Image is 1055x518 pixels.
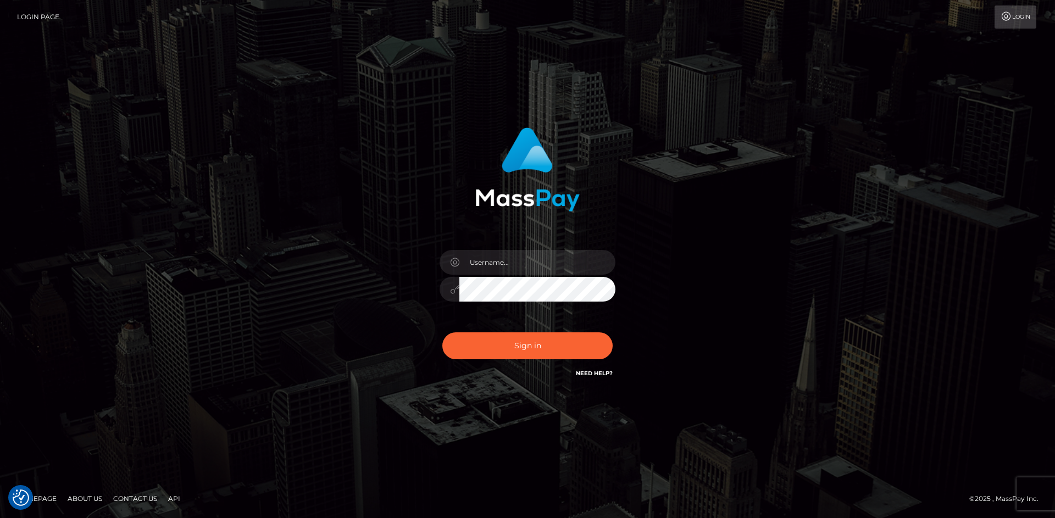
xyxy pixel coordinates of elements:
[969,493,1047,505] div: © 2025 , MassPay Inc.
[109,490,162,507] a: Contact Us
[995,5,1036,29] a: Login
[12,490,61,507] a: Homepage
[13,489,29,506] img: Revisit consent button
[442,332,613,359] button: Sign in
[13,489,29,506] button: Consent Preferences
[459,250,615,275] input: Username...
[475,127,580,211] img: MassPay Login
[164,490,185,507] a: API
[576,370,613,377] a: Need Help?
[63,490,107,507] a: About Us
[17,5,59,29] a: Login Page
